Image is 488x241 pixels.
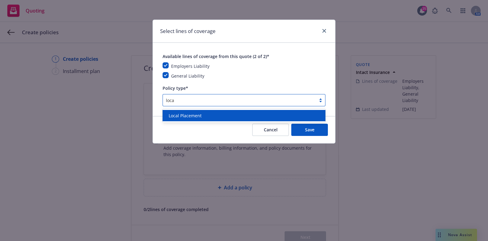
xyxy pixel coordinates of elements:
[169,112,202,119] span: Local Placement
[291,124,328,136] button: Save
[163,85,188,91] span: Policy type*
[160,27,216,35] h1: Select lines of coverage
[163,53,269,59] span: Available lines of coverage from this quote (2 of 2)*
[252,124,289,136] button: Cancel
[321,27,328,35] a: close
[171,63,210,69] span: Employers Liability
[305,127,314,133] span: Save
[171,73,204,79] span: General Liability
[264,127,278,133] span: Cancel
